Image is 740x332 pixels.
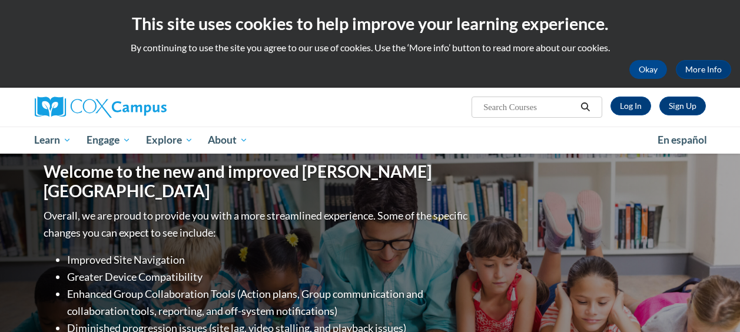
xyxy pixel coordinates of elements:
iframe: Button to launch messaging window [693,285,731,323]
a: Register [659,97,706,115]
a: Learn [27,127,79,154]
a: Engage [79,127,138,154]
a: En español [650,128,715,152]
p: By continuing to use the site you agree to our use of cookies. Use the ‘More info’ button to read... [9,41,731,54]
span: Engage [87,133,131,147]
h1: Welcome to the new and improved [PERSON_NAME][GEOGRAPHIC_DATA] [44,162,470,201]
a: About [200,127,255,154]
a: More Info [676,60,731,79]
span: Explore [146,133,193,147]
a: Explore [138,127,201,154]
input: Search Courses [482,100,576,114]
a: Cox Campus [35,97,247,118]
img: Cox Campus [35,97,167,118]
li: Enhanced Group Collaboration Tools (Action plans, Group communication and collaboration tools, re... [67,285,470,320]
li: Improved Site Navigation [67,251,470,268]
span: About [208,133,248,147]
button: Search [576,100,594,114]
button: Okay [629,60,667,79]
div: Main menu [26,127,715,154]
li: Greater Device Compatibility [67,268,470,285]
a: Log In [610,97,651,115]
span: Learn [34,133,71,147]
p: Overall, we are proud to provide you with a more streamlined experience. Some of the specific cha... [44,207,470,241]
span: En español [658,134,707,146]
h2: This site uses cookies to help improve your learning experience. [9,12,731,35]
